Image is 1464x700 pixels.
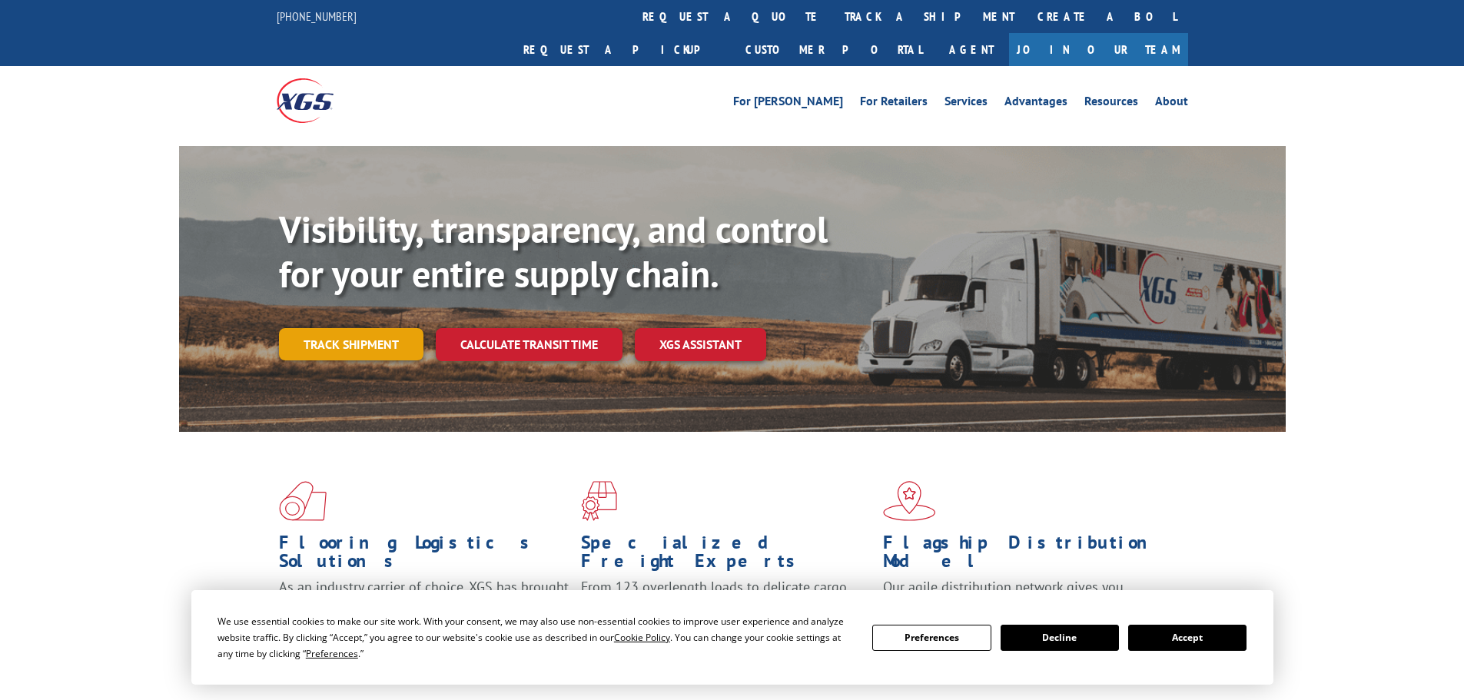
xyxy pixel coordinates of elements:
[614,631,670,644] span: Cookie Policy
[635,328,766,361] a: XGS ASSISTANT
[512,33,734,66] a: Request a pickup
[872,625,991,651] button: Preferences
[581,481,617,521] img: xgs-icon-focused-on-flooring-red
[1155,95,1188,112] a: About
[1009,33,1188,66] a: Join Our Team
[1001,625,1119,651] button: Decline
[279,578,569,632] span: As an industry carrier of choice, XGS has brought innovation and dedication to flooring logistics...
[860,95,928,112] a: For Retailers
[883,481,936,521] img: xgs-icon-flagship-distribution-model-red
[217,613,854,662] div: We use essential cookies to make our site work. With your consent, we may also use non-essential ...
[883,533,1174,578] h1: Flagship Distribution Model
[944,95,988,112] a: Services
[306,647,358,660] span: Preferences
[1004,95,1067,112] a: Advantages
[934,33,1009,66] a: Agent
[279,533,569,578] h1: Flooring Logistics Solutions
[581,533,871,578] h1: Specialized Freight Experts
[581,578,871,646] p: From 123 overlength loads to delicate cargo, our experienced staff knows the best way to move you...
[279,481,327,521] img: xgs-icon-total-supply-chain-intelligence-red
[191,590,1273,685] div: Cookie Consent Prompt
[1084,95,1138,112] a: Resources
[733,95,843,112] a: For [PERSON_NAME]
[436,328,622,361] a: Calculate transit time
[734,33,934,66] a: Customer Portal
[279,205,828,297] b: Visibility, transparency, and control for your entire supply chain.
[883,578,1166,614] span: Our agile distribution network gives you nationwide inventory management on demand.
[277,8,357,24] a: [PHONE_NUMBER]
[1128,625,1247,651] button: Accept
[279,328,423,360] a: Track shipment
